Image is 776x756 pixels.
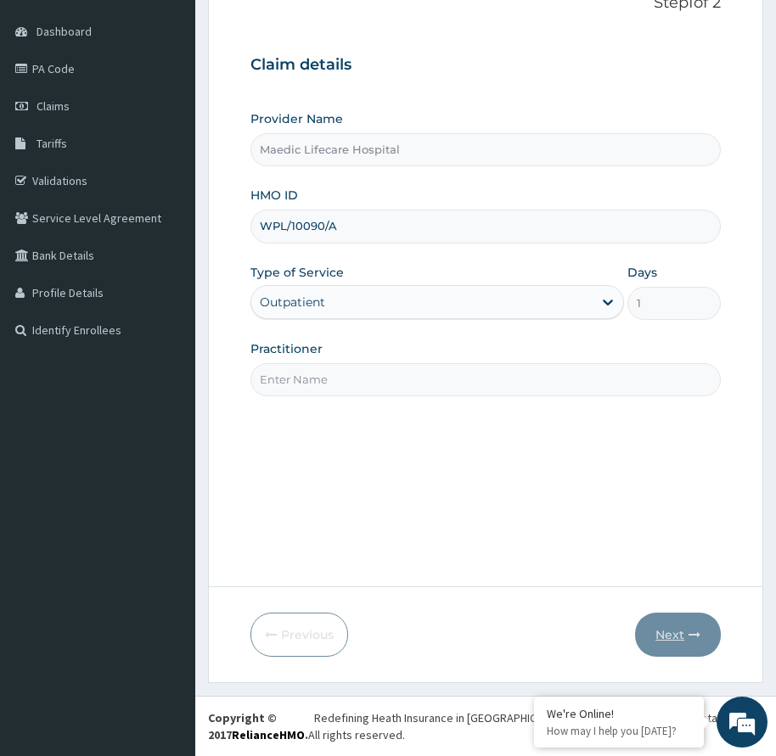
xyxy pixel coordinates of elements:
textarea: Type your message and hit 'Enter' [8,463,323,523]
p: How may I help you today? [547,724,691,738]
strong: Copyright © 2017 . [208,710,308,742]
span: We're online! [98,214,234,385]
span: Tariffs [37,136,67,151]
div: Minimize live chat window [278,8,319,49]
button: Next [635,613,721,657]
input: Enter Name [250,363,721,396]
div: Outpatient [260,294,325,311]
h3: Claim details [250,56,721,75]
div: Chat with us now [88,95,285,117]
label: Practitioner [250,340,323,357]
button: Previous [250,613,348,657]
div: Redefining Heath Insurance in [GEOGRAPHIC_DATA] using Telemedicine and Data Science! [314,709,763,726]
label: Provider Name [250,110,343,127]
label: HMO ID [250,187,298,204]
img: d_794563401_company_1708531726252_794563401 [31,85,69,127]
span: Claims [37,98,70,114]
span: Dashboard [37,24,92,39]
label: Type of Service [250,264,344,281]
div: We're Online! [547,706,691,721]
label: Days [627,264,657,281]
input: Enter HMO ID [250,210,721,243]
a: RelianceHMO [232,727,305,742]
footer: All rights reserved. [195,696,776,756]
